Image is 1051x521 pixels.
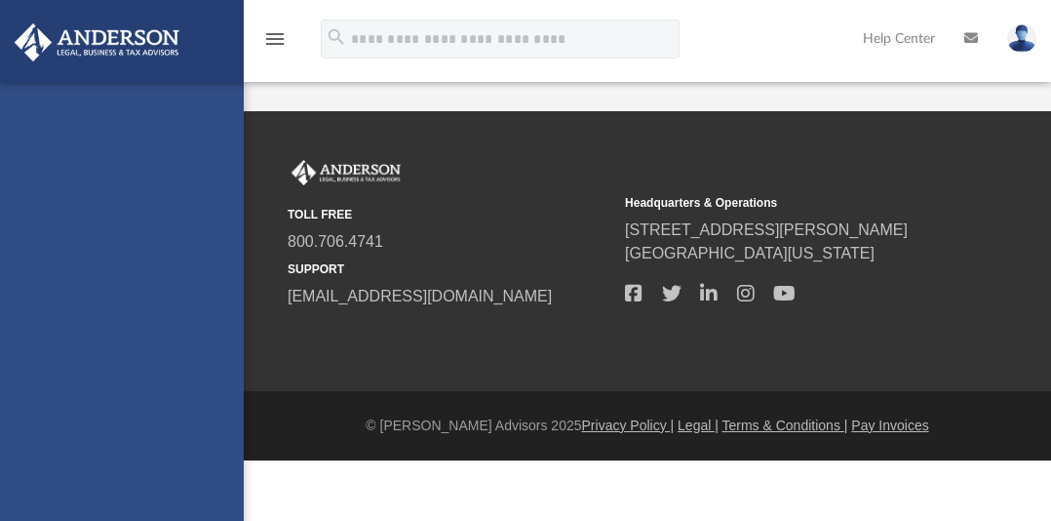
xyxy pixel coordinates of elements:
a: 800.706.4741 [288,233,383,250]
img: Anderson Advisors Platinum Portal [9,23,185,61]
a: Privacy Policy | [582,418,675,433]
small: SUPPORT [288,260,611,278]
small: Headquarters & Operations [625,194,949,212]
i: search [326,26,347,48]
i: menu [263,27,287,51]
a: Pay Invoices [851,418,928,433]
a: Terms & Conditions | [722,418,848,433]
img: Anderson Advisors Platinum Portal [288,160,405,185]
a: menu [263,37,287,51]
a: [GEOGRAPHIC_DATA][US_STATE] [625,245,875,261]
img: User Pic [1007,24,1036,53]
a: [EMAIL_ADDRESS][DOMAIN_NAME] [288,288,552,304]
small: TOLL FREE [288,206,611,223]
a: [STREET_ADDRESS][PERSON_NAME] [625,221,908,238]
a: Legal | [678,418,719,433]
div: © [PERSON_NAME] Advisors 2025 [244,416,1051,436]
